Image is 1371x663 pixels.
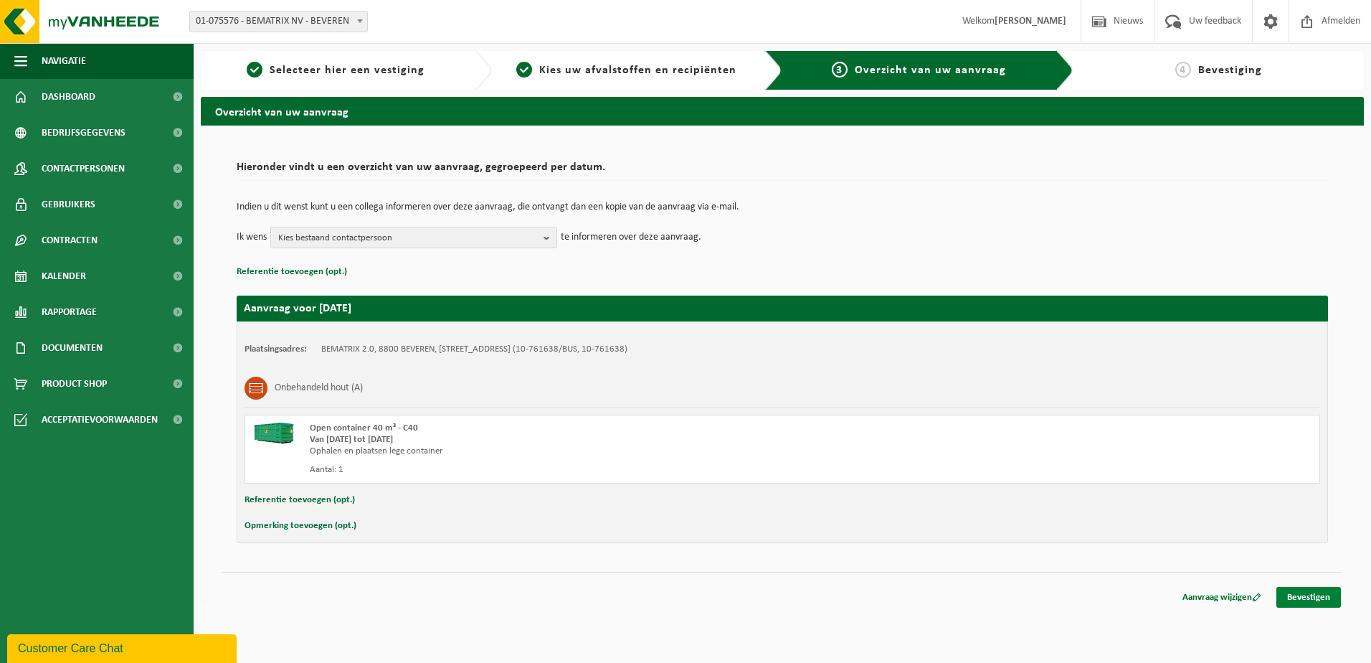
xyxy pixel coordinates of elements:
strong: [PERSON_NAME] [995,16,1066,27]
span: Navigatie [42,43,86,79]
span: Bevestiging [1198,65,1262,76]
a: Bevestigen [1276,587,1341,608]
iframe: chat widget [7,631,239,663]
button: Referentie toevoegen (opt.) [245,491,355,509]
td: BEMATRIX 2.0, 8800 BEVEREN, [STREET_ADDRESS] (10-761638/BUS, 10-761638) [321,344,627,355]
button: Referentie toevoegen (opt.) [237,263,347,281]
strong: Aanvraag voor [DATE] [244,303,351,314]
h3: Onbehandeld hout (A) [275,377,363,400]
strong: Van [DATE] tot [DATE] [310,435,393,444]
span: Selecteer hier een vestiging [270,65,424,76]
span: Contracten [42,222,98,258]
span: Gebruikers [42,187,95,222]
span: Documenten [42,330,103,366]
span: Kalender [42,258,86,294]
button: Kies bestaand contactpersoon [270,227,557,248]
button: Opmerking toevoegen (opt.) [245,517,356,535]
span: Product Shop [42,366,107,402]
span: 1 [247,62,262,77]
span: 2 [516,62,532,77]
div: Aantal: 1 [310,464,840,476]
span: Contactpersonen [42,151,125,187]
span: 4 [1175,62,1191,77]
p: Indien u dit wenst kunt u een collega informeren over deze aanvraag, die ontvangt dan een kopie v... [237,202,1328,212]
span: 01-075576 - BEMATRIX NV - BEVEREN [190,11,367,32]
h2: Hieronder vindt u een overzicht van uw aanvraag, gegroepeerd per datum. [237,161,1328,181]
span: Overzicht van uw aanvraag [855,65,1006,76]
p: te informeren over deze aanvraag. [561,227,701,248]
img: HK-XC-40-GN-00.png [252,423,295,444]
strong: Plaatsingsadres: [245,344,307,354]
p: Ik wens [237,227,267,248]
a: 2Kies uw afvalstoffen en recipiënten [499,62,754,79]
span: Acceptatievoorwaarden [42,402,158,438]
span: 3 [832,62,848,77]
div: Ophalen en plaatsen lege container [310,446,840,457]
span: Kies bestaand contactpersoon [278,227,538,249]
span: Rapportage [42,294,97,330]
span: Bedrijfsgegevens [42,115,125,151]
a: Aanvraag wijzigen [1172,587,1272,608]
span: Dashboard [42,79,95,115]
a: 1Selecteer hier een vestiging [208,62,463,79]
span: Open container 40 m³ - C40 [310,423,418,433]
h2: Overzicht van uw aanvraag [201,97,1364,125]
span: Kies uw afvalstoffen en recipiënten [539,65,736,76]
span: 01-075576 - BEMATRIX NV - BEVEREN [189,11,368,32]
